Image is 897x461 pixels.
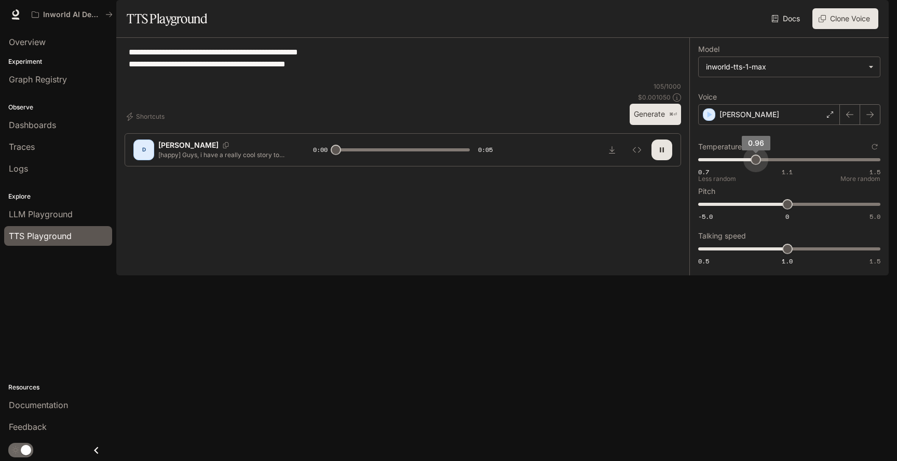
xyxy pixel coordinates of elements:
[869,212,880,221] span: 5.0
[638,93,671,102] p: $ 0.001050
[698,232,746,240] p: Talking speed
[219,142,233,148] button: Copy Voice ID
[630,104,681,125] button: Generate⌘⏎
[748,138,764,147] span: 0.96
[719,109,779,120] p: [PERSON_NAME]
[869,257,880,266] span: 1.5
[127,8,207,29] h1: TTS Playground
[782,167,793,176] span: 1.1
[869,167,880,176] span: 1.5
[478,145,493,155] span: 0:05
[698,143,742,150] p: Temperature
[627,139,647,160] button: Inspect
[698,167,709,176] span: 0.7
[43,10,101,19] p: Inworld AI Demos
[654,82,681,91] p: 105 / 1000
[699,57,880,77] div: inworld-tts-1-max
[869,141,880,152] button: Reset to default
[782,257,793,266] span: 1.0
[125,108,169,125] button: Shortcuts
[313,145,328,155] span: 0:00
[769,8,804,29] a: Docs
[785,212,789,221] span: 0
[840,176,880,182] p: More random
[135,142,152,158] div: D
[698,212,713,221] span: -5.0
[812,8,878,29] button: Clone Voice
[698,46,719,53] p: Model
[158,150,288,159] p: [happy] Guys, i have a really cool story to tell you. [fearful] but you can't tell this to anyone...
[698,93,717,101] p: Voice
[669,111,677,118] p: ⌘⏎
[602,139,622,160] button: Download audio
[698,176,736,182] p: Less random
[698,188,715,195] p: Pitch
[27,4,117,25] button: All workspaces
[158,140,219,150] p: [PERSON_NAME]
[706,62,863,72] div: inworld-tts-1-max
[698,257,709,266] span: 0.5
